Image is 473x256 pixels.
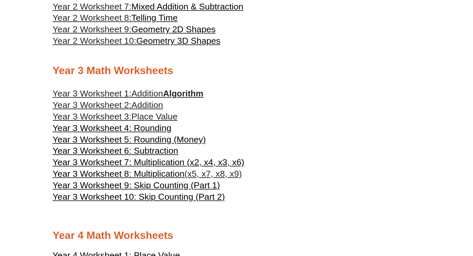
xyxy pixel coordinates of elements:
span: (x5, x7, x8, x9) [185,169,242,179]
span: Year 3 Worksheet 4: Rounding [53,123,171,133]
span: Telling Time [131,13,178,23]
span: Addition [131,100,163,110]
span: Year 2 Worksheet 8: [53,13,131,23]
a: Year 2 Worksheet 10:Geometry 3D Shapes [53,36,220,46]
span: Year 2 Worksheet 10: [53,36,136,46]
a: Year 3 Worksheet 2:Addition [53,99,163,111]
span: Year 3 Worksheet 6: Subtraction [53,146,178,156]
a: Year 3 Worksheet 9: Skip Counting (Part 1) [53,180,220,191]
span: Mixed Addition & Subtraction [131,2,243,12]
span: Year 3 Worksheet 9: Skip Counting (Part 1) [53,180,220,190]
a: Year 3 Worksheet 5: Rounding (Money) [53,134,206,145]
a: Year 2 Worksheet 9:Geometry 2D Shapes [53,24,215,34]
span: Year 3 Worksheet 7: Multiplication (x2, x4, x3, x6) [53,157,244,167]
h2: Year 3 Math Worksheets [53,64,420,78]
a: Year 3 Worksheet 8: Multiplication(x5, x7, x8, x9) [53,168,242,180]
span: Year 2 Worksheet 9: [53,24,131,34]
a: Year 3 Worksheet 6: Subtraction [53,145,178,157]
span: Year 3 Worksheet 5: Rounding (Money) [53,135,206,144]
span: Geometry 3D Shapes [136,36,220,46]
a: Year 3 Worksheet 10: Skip Counting (Part 2) [53,191,225,203]
h2: Year 4 Math Worksheets [53,229,420,243]
span: Year 3 Worksheet 3: [53,112,131,121]
span: Geometry 2D Shapes [131,24,215,34]
iframe: Chat Widget [360,182,473,256]
span: Year 3 Worksheet 8: Multiplication [53,169,185,179]
a: Year 2 Worksheet 8:Telling Time [53,13,178,23]
span: Year 3 Worksheet 1: [53,89,131,98]
a: Year 3 Worksheet 7: Multiplication (x2, x4, x3, x6) [53,157,244,168]
a: Year 3 Worksheet 1:AdditionAlgorithm [53,89,203,98]
span: Year 3 Worksheet 10: Skip Counting (Part 2) [53,192,225,202]
a: Year 3 Worksheet 3:Place Value [53,111,177,122]
span: Year 3 Worksheet 2: [53,100,131,110]
a: Year 3 Worksheet 4: Rounding [53,122,171,134]
span: Place Value [131,112,177,121]
span: Addition [131,89,163,98]
span: Year 2 Worksheet 7: [53,2,131,12]
a: Year 2 Worksheet 7:Mixed Addition & Subtraction [53,2,243,12]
